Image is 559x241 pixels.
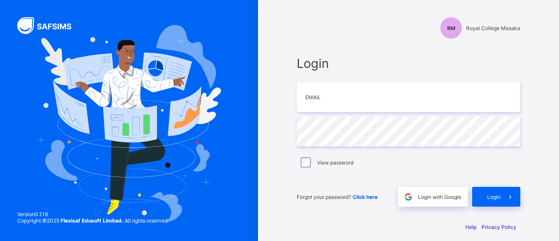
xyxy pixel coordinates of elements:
label: View password [317,159,353,166]
img: Hero Image [37,25,221,223]
span: Royal College Masaka [466,25,520,31]
span: Login [487,194,501,200]
img: google.396cfc9801f0270233282035f929180a.svg [403,192,413,202]
strong: Flexisaf Edusoft Limited. [61,217,123,224]
span: Version 0.1.19 [17,211,169,217]
a: Click here [353,194,378,200]
span: RM [447,25,455,31]
span: Login [297,56,520,71]
span: Forgot your password? [297,194,378,200]
span: Copyright © 2025 All rights reserved. [17,217,169,224]
a: Privacy Policy [482,224,516,230]
img: SAFSIMS Logo [17,17,82,34]
a: Help [465,224,476,230]
span: Login with Google [418,194,461,200]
